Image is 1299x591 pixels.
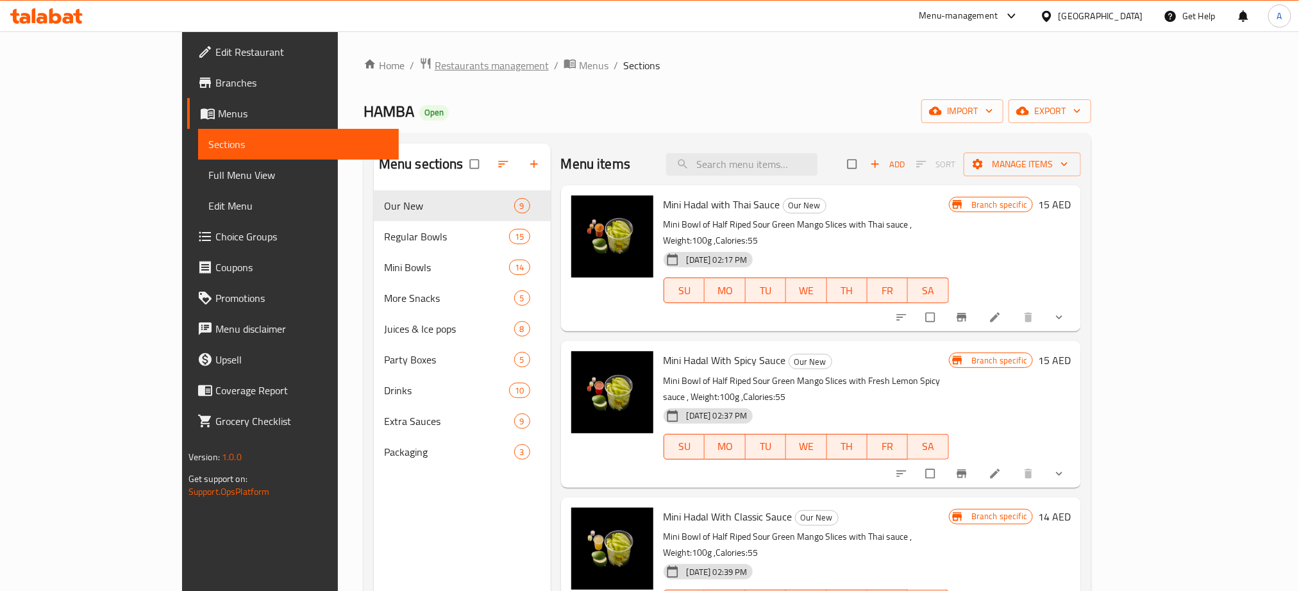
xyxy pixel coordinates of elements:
span: Grocery Checklist [215,413,389,429]
button: Manage items [964,153,1081,176]
span: Select section first [908,154,964,174]
div: Extra Sauces9 [374,406,551,437]
button: delete [1014,460,1045,488]
button: sort-choices [887,303,918,331]
span: Edit Menu [208,198,389,213]
span: Our New [384,198,514,213]
span: More Snacks [384,290,514,306]
img: Mini Hadal with Thai Sauce [571,196,653,278]
span: Menus [218,106,389,121]
button: MO [705,278,745,303]
a: Edit menu item [989,311,1004,324]
button: delete [1014,303,1045,331]
button: sort-choices [887,460,918,488]
button: WE [786,434,826,460]
div: Juices & Ice pops [384,321,514,337]
span: FR [873,437,903,456]
span: 8 [515,323,530,335]
span: Add [870,157,905,172]
span: Branch specific [966,510,1032,522]
span: SA [913,437,943,456]
img: Mini Hadal With Classic Sauce [571,508,653,590]
span: MO [710,437,740,456]
span: 9 [515,200,530,212]
span: FR [873,281,903,300]
span: A [1277,9,1282,23]
span: Select to update [918,462,945,486]
span: Add item [867,154,908,174]
button: Branch-specific-item [948,303,978,331]
button: SU [664,434,705,460]
button: import [921,99,1003,123]
div: Drinks [384,383,510,398]
span: Edit Restaurant [215,44,389,60]
a: Edit Restaurant [187,37,399,67]
li: / [554,58,558,73]
button: show more [1045,460,1076,488]
p: Mini Bowl of Half Riped Sour Green Mango Slices with Fresh Lemon Spicy sauce , Weight:100g ,Calor... [664,373,949,405]
span: 9 [515,415,530,428]
span: SU [669,437,700,456]
span: TU [751,281,781,300]
div: Menu-management [919,8,998,24]
span: Mini Bowls [384,260,510,275]
div: Juices & Ice pops8 [374,313,551,344]
a: Full Menu View [198,160,399,190]
span: [DATE] 02:37 PM [682,410,753,422]
span: Version: [189,449,220,465]
p: Mini Bowl of Half Riped Sour Green Mango Slices with Thai sauce , Weight:100g ,Calories:55 [664,217,949,249]
div: items [514,198,530,213]
div: items [509,383,530,398]
a: Edit Menu [198,190,399,221]
li: / [410,58,414,73]
span: SU [669,281,700,300]
a: Branches [187,67,399,98]
span: Select to update [918,305,945,329]
h2: Menu items [561,154,631,174]
a: Support.OpsPlatform [189,483,270,500]
span: export [1019,103,1081,119]
span: Sort sections [489,150,520,178]
div: Party Boxes5 [374,344,551,375]
span: Packaging [384,444,514,460]
span: Party Boxes [384,352,514,367]
span: Our New [784,198,826,213]
span: Get support on: [189,470,247,487]
span: Manage items [974,156,1071,172]
a: Sections [198,129,399,160]
span: 3 [515,446,530,458]
button: TU [746,278,786,303]
span: Open [419,107,449,118]
span: MO [710,281,740,300]
a: Grocery Checklist [187,406,399,437]
div: Our New9 [374,190,551,221]
div: More Snacks5 [374,283,551,313]
div: Mini Bowls14 [374,252,551,283]
nav: Menu sections [374,185,551,472]
div: Our New [789,354,832,369]
input: search [666,153,817,176]
svg: Show Choices [1053,311,1066,324]
button: TH [827,278,867,303]
div: items [509,260,530,275]
span: Branch specific [966,354,1032,367]
button: SA [908,278,948,303]
span: Extra Sauces [384,413,514,429]
span: Branches [215,75,389,90]
button: Add section [520,150,551,178]
span: Regular Bowls [384,229,510,244]
span: Upsell [215,352,389,367]
a: Menu disclaimer [187,313,399,344]
button: export [1009,99,1091,123]
nav: breadcrumb [364,57,1091,74]
span: Sections [623,58,660,73]
div: items [514,444,530,460]
span: Mini Hadal with Thai Sauce [664,195,780,214]
span: Mini Hadal With Spicy Sauce [664,351,786,370]
span: Coupons [215,260,389,275]
span: [DATE] 02:17 PM [682,254,753,266]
